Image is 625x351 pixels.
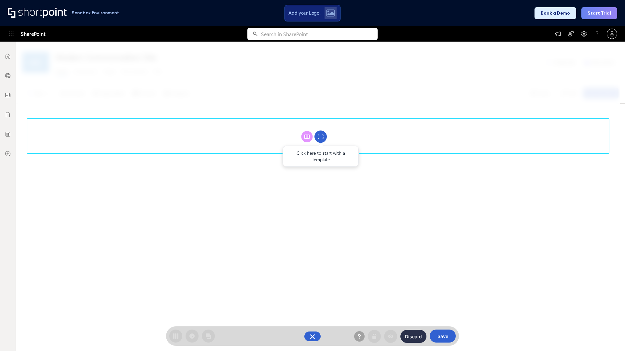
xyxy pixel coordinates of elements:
[21,26,45,42] span: SharePoint
[508,276,625,351] iframe: Chat Widget
[288,10,320,16] span: Add your Logo:
[261,28,378,40] input: Search in SharePoint
[581,7,617,19] button: Start Trial
[400,330,426,343] button: Discard
[535,7,576,19] button: Book a Demo
[430,330,456,343] button: Save
[326,9,335,17] img: Upload logo
[72,11,119,15] h1: Sandbox Environment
